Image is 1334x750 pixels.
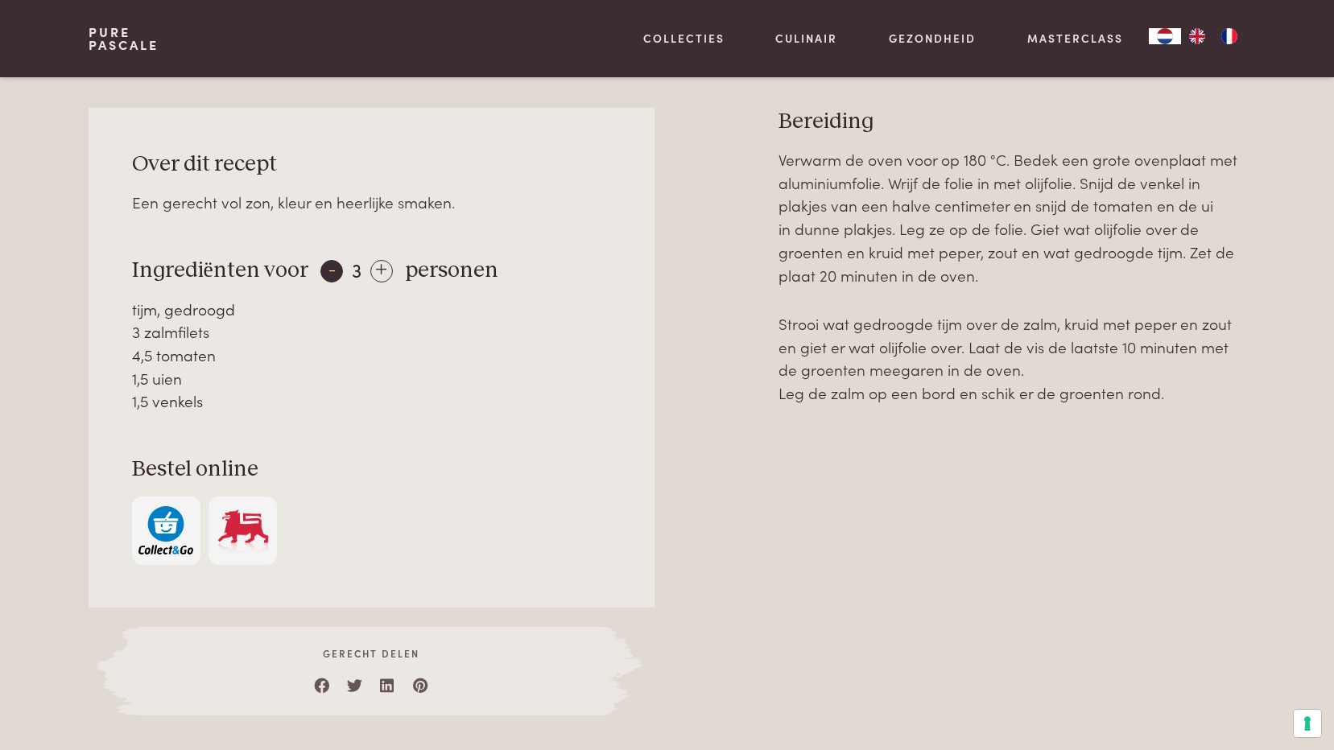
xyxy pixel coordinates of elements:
h3: Bereiding [779,108,1245,136]
a: NL [1149,28,1181,44]
p: Verwarm de oven voor op 180 °C. Bedek een grote ovenplaat met aluminiumfolie. Wrijf de folie in m... [779,148,1245,286]
span: Gerecht delen [138,646,604,661]
span: Ingrediënten voor [132,259,308,282]
img: c308188babc36a3a401bcb5cb7e020f4d5ab42f7cacd8327e500463a43eeb86c.svg [138,506,193,555]
div: 4,5 tomaten [132,344,612,367]
a: FR [1213,28,1245,44]
h3: Bestel online [132,455,612,484]
div: + [370,260,393,282]
h3: Over dit recept [132,150,612,179]
a: Collecties [643,30,725,47]
div: Language [1149,28,1181,44]
a: Gezondheid [889,30,976,47]
a: Masterclass [1027,30,1123,47]
p: Strooi wat gedroogde tijm over de zalm, kruid met peper en zout en giet er wat olijfolie over. La... [779,312,1245,405]
img: Delhaize [216,506,271,555]
div: 1,5 venkels [132,389,612,413]
div: Een gerecht vol zon, kleur en heerlijke smaken. [132,191,612,214]
div: tijm, gedroogd [132,298,612,321]
div: 1,5 uien [132,367,612,390]
span: 3 [352,256,361,282]
span: personen [405,259,498,282]
a: Culinair [775,30,837,47]
button: Uw voorkeuren voor toestemming voor trackingtechnologieën [1294,710,1321,737]
div: - [320,260,343,282]
ul: Language list [1181,28,1245,44]
div: 3 zalmfilets [132,320,612,344]
aside: Language selected: Nederlands [1149,28,1245,44]
a: PurePascale [89,26,159,52]
a: EN [1181,28,1213,44]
